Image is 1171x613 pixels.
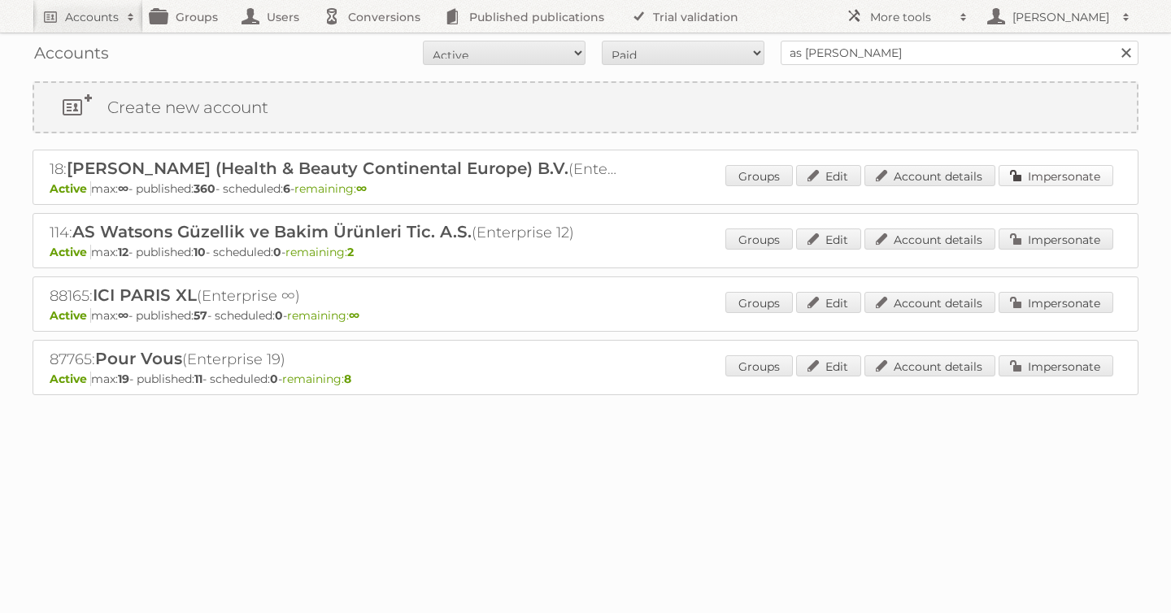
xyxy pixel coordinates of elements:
[50,372,1121,386] p: max: - published: - scheduled: -
[283,181,290,196] strong: 6
[864,165,995,186] a: Account details
[118,372,129,386] strong: 19
[999,292,1113,313] a: Impersonate
[287,308,359,323] span: remaining:
[999,165,1113,186] a: Impersonate
[50,349,619,370] h2: 87765: (Enterprise 19)
[72,222,472,241] span: AS Watsons Güzellik ve Bakim Ürünleri Tic. A.S.
[864,228,995,250] a: Account details
[344,372,351,386] strong: 8
[864,292,995,313] a: Account details
[50,222,619,243] h2: 114: (Enterprise 12)
[194,181,215,196] strong: 360
[999,355,1113,376] a: Impersonate
[796,355,861,376] a: Edit
[796,165,861,186] a: Edit
[67,159,568,178] span: [PERSON_NAME] (Health & Beauty Continental Europe) B.V.
[282,372,351,386] span: remaining:
[50,308,1121,323] p: max: - published: - scheduled: -
[194,372,202,386] strong: 11
[1008,9,1114,25] h2: [PERSON_NAME]
[118,181,128,196] strong: ∞
[95,349,182,368] span: Pour Vous
[349,308,359,323] strong: ∞
[194,308,207,323] strong: 57
[870,9,951,25] h2: More tools
[294,181,367,196] span: remaining:
[285,245,354,259] span: remaining:
[50,159,619,180] h2: 18: (Enterprise ∞)
[194,245,206,259] strong: 10
[999,228,1113,250] a: Impersonate
[34,83,1137,132] a: Create new account
[725,228,793,250] a: Groups
[50,181,91,196] span: Active
[50,308,91,323] span: Active
[275,308,283,323] strong: 0
[50,245,1121,259] p: max: - published: - scheduled: -
[270,372,278,386] strong: 0
[65,9,119,25] h2: Accounts
[725,355,793,376] a: Groups
[864,355,995,376] a: Account details
[347,245,354,259] strong: 2
[725,165,793,186] a: Groups
[118,308,128,323] strong: ∞
[725,292,793,313] a: Groups
[50,245,91,259] span: Active
[796,292,861,313] a: Edit
[93,285,197,305] span: ICI PARIS XL
[356,181,367,196] strong: ∞
[50,372,91,386] span: Active
[273,245,281,259] strong: 0
[50,285,619,306] h2: 88165: (Enterprise ∞)
[118,245,128,259] strong: 12
[50,181,1121,196] p: max: - published: - scheduled: -
[796,228,861,250] a: Edit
